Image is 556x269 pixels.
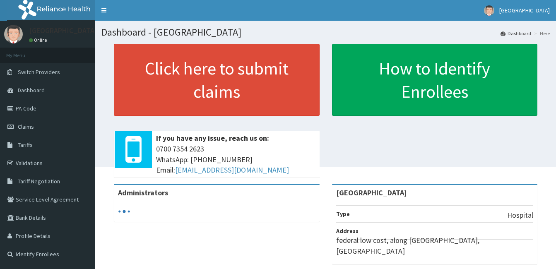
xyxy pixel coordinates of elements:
[507,210,533,221] p: Hospital
[118,205,130,218] svg: audio-loading
[336,227,359,235] b: Address
[18,141,33,149] span: Tariffs
[336,188,407,197] strong: [GEOGRAPHIC_DATA]
[499,7,550,14] span: [GEOGRAPHIC_DATA]
[532,30,550,37] li: Here
[336,210,350,218] b: Type
[29,37,49,43] a: Online
[114,44,320,116] a: Click here to submit claims
[18,68,60,76] span: Switch Providers
[484,5,494,16] img: User Image
[156,133,269,143] b: If you have any issue, reach us on:
[18,178,60,185] span: Tariff Negotiation
[18,86,45,94] span: Dashboard
[101,27,550,38] h1: Dashboard - [GEOGRAPHIC_DATA]
[175,165,289,175] a: [EMAIL_ADDRESS][DOMAIN_NAME]
[336,235,534,256] p: federal low cost, along [GEOGRAPHIC_DATA], [GEOGRAPHIC_DATA]
[18,123,34,130] span: Claims
[29,27,97,34] p: [GEOGRAPHIC_DATA]
[501,30,531,37] a: Dashboard
[4,25,23,43] img: User Image
[332,44,538,116] a: How to Identify Enrollees
[156,144,315,175] span: 0700 7354 2623 WhatsApp: [PHONE_NUMBER] Email:
[118,188,168,197] b: Administrators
